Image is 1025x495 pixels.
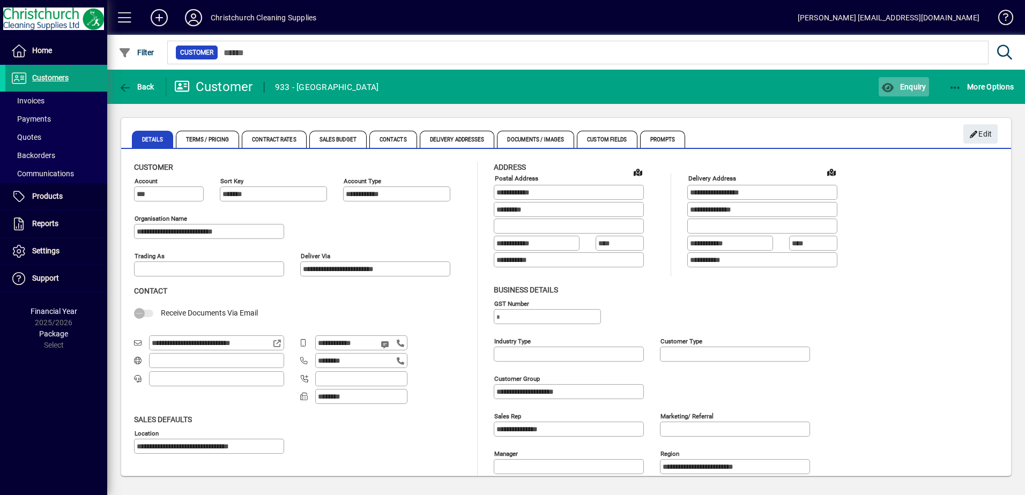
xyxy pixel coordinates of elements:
a: Support [5,265,107,292]
mat-label: Account Type [344,177,381,185]
span: Home [32,46,52,55]
span: Filter [118,48,154,57]
mat-label: Customer type [660,337,702,344]
a: Quotes [5,128,107,146]
span: Products [32,192,63,200]
mat-label: Sort key [220,177,243,185]
span: Enquiry [881,82,926,91]
span: More Options [949,82,1014,91]
div: 933 - [GEOGRAPHIC_DATA] [275,79,379,96]
button: Filter [116,43,157,62]
mat-label: Manager [494,449,518,457]
span: Documents / Images [497,131,574,148]
span: Receive Documents Via Email [161,309,258,317]
a: Home [5,37,107,64]
span: Address [494,163,526,171]
span: Financial Year [31,307,77,316]
mat-label: Organisation name [135,215,187,222]
div: [PERSON_NAME] [EMAIL_ADDRESS][DOMAIN_NAME] [798,9,979,26]
div: Customer [174,78,253,95]
mat-label: Industry type [494,337,531,344]
span: Customers [32,73,69,82]
mat-label: Deliver via [301,252,330,260]
a: Products [5,183,107,210]
span: Customer [134,163,173,171]
a: Backorders [5,146,107,164]
mat-label: GST Number [494,299,529,307]
span: Contacts [369,131,417,148]
span: Customer [180,47,213,58]
a: Invoices [5,92,107,110]
mat-label: Customer group [494,374,540,382]
span: Prompts [640,131,686,148]
span: Backorders [11,151,55,160]
a: View on map [629,163,647,181]
a: View on map [823,163,840,181]
button: Enquiry [879,77,929,96]
span: Communications [11,169,74,178]
span: Sales defaults [134,415,192,424]
span: Business details [494,286,558,294]
button: Add [142,8,176,27]
a: Reports [5,211,107,237]
span: Details [132,131,173,148]
mat-label: Account [135,177,158,185]
button: Profile [176,8,211,27]
a: Payments [5,110,107,128]
mat-label: Sales rep [494,412,521,419]
span: Terms / Pricing [176,131,240,148]
span: Edit [969,125,992,143]
button: More Options [946,77,1017,96]
div: Christchurch Cleaning Supplies [211,9,316,26]
mat-label: Region [660,449,679,457]
app-page-header-button: Back [107,77,166,96]
span: Reports [32,219,58,228]
a: Communications [5,164,107,183]
span: Invoices [11,96,44,105]
span: Quotes [11,133,41,141]
span: Payments [11,115,51,123]
span: Custom Fields [577,131,637,148]
button: Send SMS [373,332,399,357]
mat-label: Location [135,429,159,437]
span: Contract Rates [242,131,306,148]
mat-label: Marketing/ Referral [660,412,714,419]
span: Package [39,329,68,338]
a: Settings [5,238,107,265]
span: Contact [134,287,167,295]
span: Back [118,82,154,91]
span: Sales Budget [309,131,367,148]
a: Knowledge Base [990,2,1012,37]
button: Back [116,77,157,96]
button: Edit [963,124,998,144]
mat-label: Trading as [135,252,165,260]
span: Settings [32,246,60,255]
span: Support [32,274,59,282]
span: Delivery Addresses [420,131,495,148]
